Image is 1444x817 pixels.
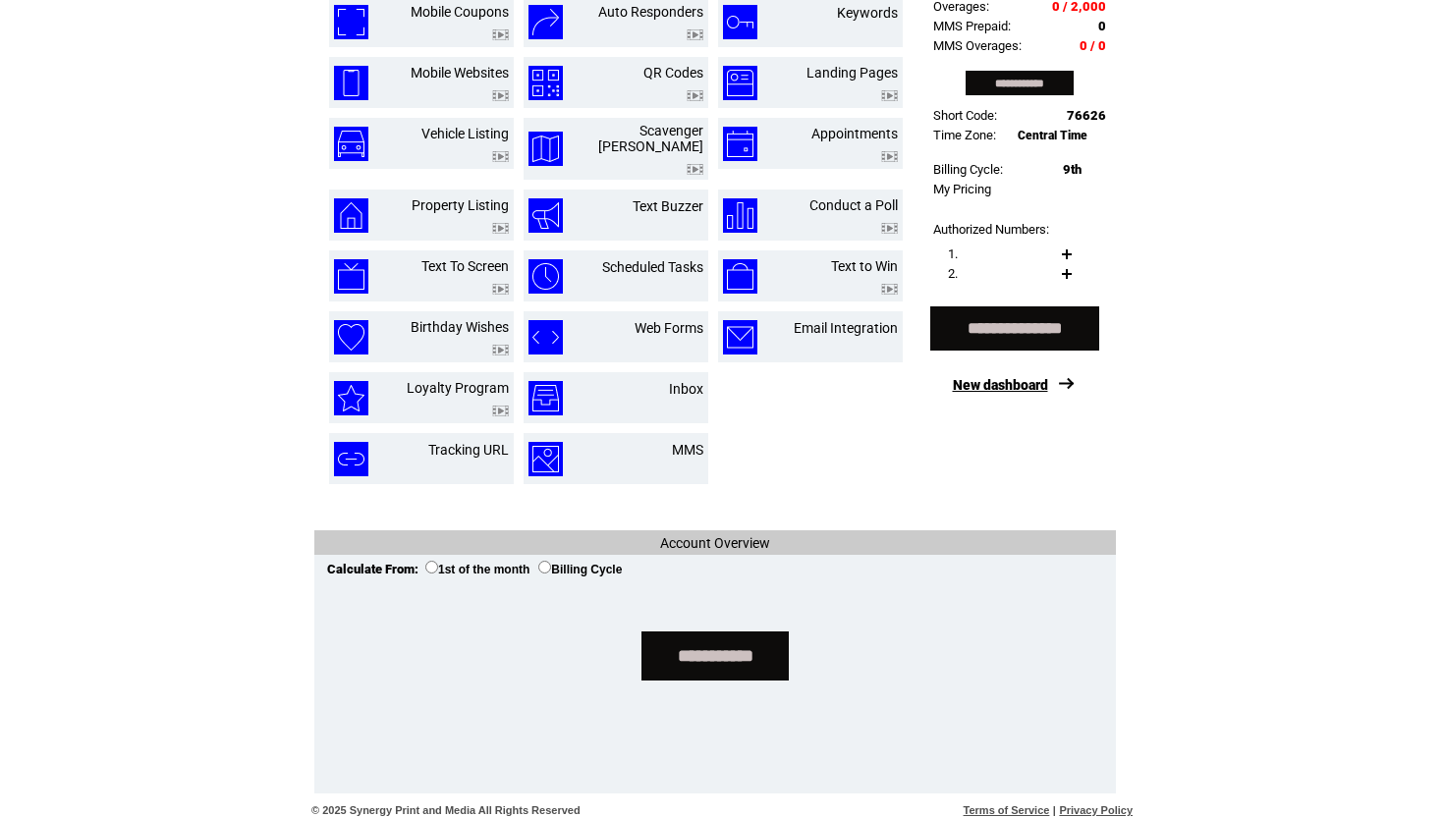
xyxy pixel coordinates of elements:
a: Email Integration [794,320,898,336]
img: scheduled-tasks.png [528,259,563,294]
a: Text To Screen [421,258,509,274]
img: video.png [492,151,509,162]
img: auto-responders.png [528,5,563,39]
img: scavenger-hunt.png [528,132,563,166]
a: MMS [672,442,703,458]
span: Billing Cycle: [933,162,1003,177]
img: video.png [492,345,509,355]
span: | [1053,804,1056,816]
img: mobile-coupons.png [334,5,368,39]
a: Birthday Wishes [411,319,509,335]
img: video.png [881,151,898,162]
span: Account Overview [660,535,770,551]
img: inbox.png [528,381,563,415]
input: Billing Cycle [538,561,551,573]
span: Time Zone: [933,128,996,142]
a: Loyalty Program [407,380,509,396]
img: video.png [492,223,509,234]
a: Conduct a Poll [809,197,898,213]
span: Central Time [1018,129,1087,142]
img: keywords.png [723,5,757,39]
a: Terms of Service [964,804,1050,816]
img: video.png [492,90,509,101]
a: QR Codes [643,65,703,81]
img: vehicle-listing.png [334,127,368,161]
label: Billing Cycle [538,563,622,576]
img: text-buzzer.png [528,198,563,233]
a: Appointments [811,126,898,141]
a: Text Buzzer [633,198,703,214]
a: Landing Pages [806,65,898,81]
img: mms.png [528,442,563,476]
a: Web Forms [635,320,703,336]
a: Scheduled Tasks [602,259,703,275]
img: landing-pages.png [723,66,757,100]
span: 2. [948,266,958,281]
img: property-listing.png [334,198,368,233]
img: video.png [492,406,509,416]
span: 1. [948,246,958,261]
a: Inbox [669,381,703,397]
img: video.png [881,284,898,295]
a: Keywords [837,5,898,21]
span: Authorized Numbers: [933,222,1049,237]
span: MMS Overages: [933,38,1022,53]
a: Mobile Websites [411,65,509,81]
input: 1st of the month [425,561,438,573]
a: Privacy Policy [1059,804,1133,816]
img: conduct-a-poll.png [723,198,757,233]
a: My Pricing [933,182,991,196]
span: 0 [1098,19,1106,33]
span: 76626 [1067,108,1106,123]
img: video.png [881,223,898,234]
img: loyalty-program.png [334,381,368,415]
img: birthday-wishes.png [334,320,368,354]
img: video.png [687,164,703,175]
img: video.png [492,29,509,40]
a: Text to Win [831,258,898,274]
span: 9th [1063,162,1082,177]
img: video.png [687,29,703,40]
img: mobile-websites.png [334,66,368,100]
img: text-to-win.png [723,259,757,294]
img: text-to-screen.png [334,259,368,294]
img: video.png [687,90,703,101]
img: tracking-url.png [334,442,368,476]
span: Calculate From: [327,562,418,576]
img: email-integration.png [723,320,757,354]
img: appointments.png [723,127,757,161]
a: Vehicle Listing [421,126,509,141]
span: 0 / 0 [1080,38,1106,53]
a: Mobile Coupons [411,4,509,20]
a: Scavenger [PERSON_NAME] [598,123,703,154]
img: video.png [881,90,898,101]
span: MMS Prepaid: [933,19,1011,33]
a: Tracking URL [428,442,509,458]
img: video.png [492,284,509,295]
a: Property Listing [412,197,509,213]
label: 1st of the month [425,563,529,576]
a: New dashboard [953,377,1048,393]
span: Short Code: [933,108,997,123]
img: qr-codes.png [528,66,563,100]
span: © 2025 Synergy Print and Media All Rights Reserved [311,804,581,816]
img: web-forms.png [528,320,563,354]
a: Auto Responders [598,4,703,20]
